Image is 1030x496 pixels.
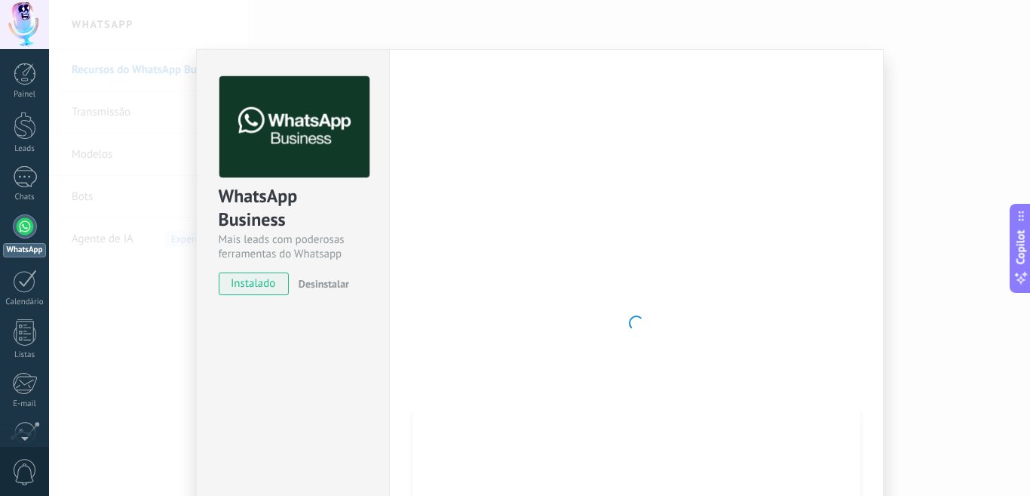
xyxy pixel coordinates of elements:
img: logo_main.png [219,76,369,178]
div: WhatsApp [3,243,46,257]
div: Calendário [3,297,47,307]
div: Chats [3,193,47,202]
div: Listas [3,350,47,360]
div: E-mail [3,399,47,409]
div: WhatsApp Business [219,184,367,233]
div: Mais leads com poderosas ferramentas do Whatsapp [219,233,367,261]
span: instalado [219,273,288,295]
span: Desinstalar [299,277,349,291]
div: Leads [3,144,47,154]
div: Painel [3,90,47,100]
span: Copilot [1013,230,1028,264]
button: Desinstalar [293,273,349,295]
